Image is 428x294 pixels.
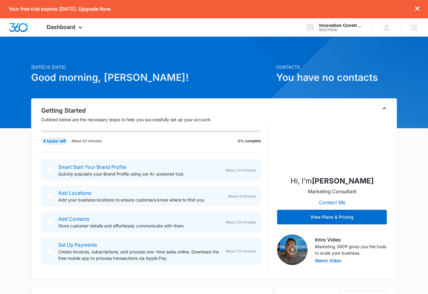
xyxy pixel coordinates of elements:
button: View Plans & Pricing [277,210,387,224]
p: Your free trial expires [DATE]. Upgrade Now. [9,6,112,12]
span: About 15 minutes [226,249,256,254]
p: Quickly populate your Brand Profile using our AI-powered tool. [58,171,221,177]
button: Watch Video [315,259,341,263]
h3: Intro Video [315,236,387,243]
button: dismiss this dialog [415,6,419,12]
img: Intro Video [277,234,308,265]
p: Contacts [276,64,397,70]
button: Contact Me [313,195,351,210]
p: Store customer details and effortlessly communicate with them. [58,223,221,229]
p: 0% complete [238,138,261,144]
p: [DATE] is [DATE] [31,64,273,70]
div: 4 tasks left [41,137,68,145]
img: Simon Gulau [301,110,362,171]
p: About 43 minutes [71,138,102,144]
button: Toggle Collapse [381,105,388,112]
p: Hi, I'm [291,176,374,187]
span: About 3 minutes [228,194,256,199]
p: Create invoices, subscriptions, and process one-time sales online. Download the free mobile app t... [58,249,221,261]
h2: Getting Started [41,106,269,115]
p: Marketing Consultant [308,188,356,195]
span: About 10 minutes [226,168,256,173]
span: Dashboard [47,24,75,30]
div: account id [319,28,364,32]
a: Set Up Payments [58,242,97,248]
a: Smart Start Your Brand Profile [58,164,126,170]
p: Add your business locations to ensure customers know where to find you. [58,197,223,203]
div: Dashboard [37,18,93,36]
div: account name [319,23,364,28]
span: About 15 minutes [226,220,256,225]
a: Add Contacts [58,216,89,222]
a: Add Locations [58,190,91,196]
p: Outlined below are the necessary steps to help you successfully set up your account. [41,116,269,123]
p: Marketing 360® gives you the tools to scale your business. [315,243,387,256]
h1: Good morning, [PERSON_NAME]! [31,70,273,85]
h1: You have no contacts [276,70,397,85]
strong: [PERSON_NAME] [312,176,374,185]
